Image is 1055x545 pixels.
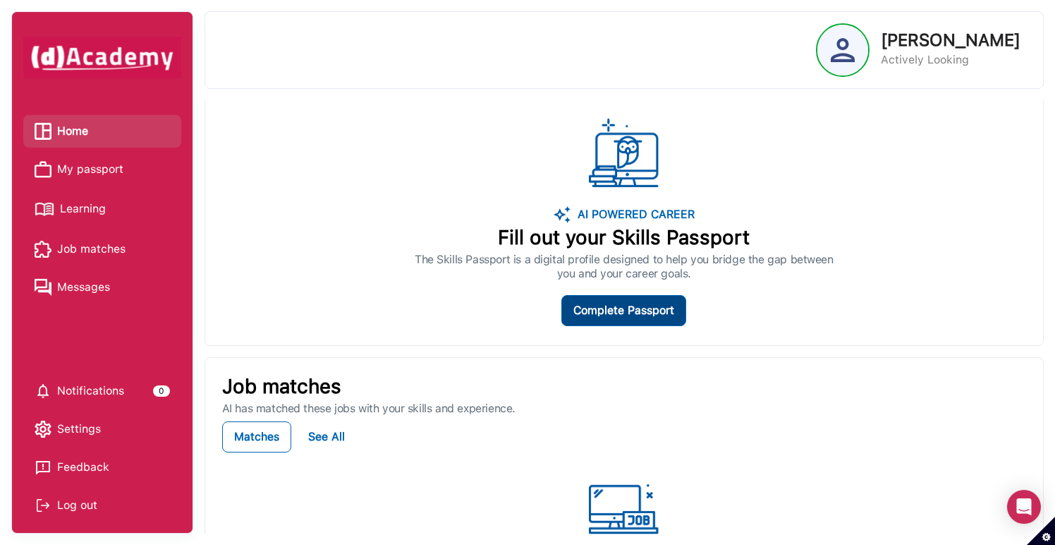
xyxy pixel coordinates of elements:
a: My passport iconMy passport [35,159,170,180]
img: dAcademy [23,37,181,78]
img: Learning icon [35,197,54,222]
a: Learning iconLearning [35,197,170,222]
span: Notifications [57,381,124,402]
img: Messages icon [35,279,51,296]
button: Matches [222,421,291,453]
span: Messages [57,277,110,298]
span: Settings [57,419,101,440]
div: 0 [153,385,170,397]
div: Matches [234,427,279,447]
img: ... [589,473,659,544]
p: Actively Looking [881,52,1020,68]
div: Complete Passport [573,301,674,321]
div: See All [308,427,345,447]
a: Feedback [35,457,170,478]
a: Home iconHome [35,121,170,142]
p: AI POWERED CAREER [571,206,695,223]
p: Job matches [222,375,1026,399]
img: setting [35,421,51,438]
button: Complete Passport [561,295,686,326]
img: image [554,206,571,223]
p: AI has matched these jobs with your skills and experience. [222,402,1026,416]
div: Open Intercom Messenger [1007,490,1041,524]
img: ... [589,119,659,189]
a: Messages iconMessages [35,277,170,298]
p: [PERSON_NAME] [881,32,1020,49]
div: Log out [35,495,170,516]
span: Home [57,121,88,142]
img: My passport icon [35,161,51,178]
span: My passport [57,159,123,180]
p: Fill out your Skills Passport [415,226,834,250]
img: setting [35,383,51,400]
button: Set cookie preferences [1027,517,1055,545]
img: Log out [35,497,51,514]
img: Profile [831,38,855,62]
img: Job matches icon [35,241,51,258]
img: feedback [35,459,51,476]
a: Job matches iconJob matches [35,239,170,260]
span: Job matches [57,239,126,260]
span: Learning [60,198,106,220]
img: Home icon [35,123,51,140]
p: The Skills Passport is a digital profile designed to help you bridge the gap between you and your... [415,253,834,281]
button: See All [297,421,356,453]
